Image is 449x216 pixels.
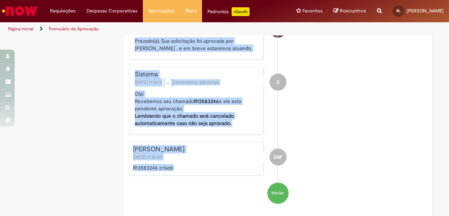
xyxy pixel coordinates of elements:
[232,7,250,16] p: +GenAi
[49,26,99,32] a: Formulário de Aprovação
[334,8,366,15] a: Rascunhos
[1,4,38,18] img: ServiceNow
[133,154,164,160] span: [DATE] 17:25:59
[135,71,259,78] div: Sistema
[133,146,259,153] div: [PERSON_NAME]
[270,149,286,166] div: Oswald Augusto Faria
[407,8,444,14] span: [PERSON_NAME]
[5,22,294,36] ul: Trilhas de página
[129,142,427,175] li: Oswald Augusto Faria
[8,26,33,32] a: Página inicial
[133,164,259,171] p: R13583246 criado
[273,148,282,166] span: OAF
[135,79,164,85] span: [DATE] 17:26:11
[172,79,219,86] small: Comentários adicionais
[185,7,197,15] span: More
[302,7,323,15] span: Favoritos
[129,7,427,211] ul: Histórico de tíquete
[148,7,174,15] span: Aprovações
[87,7,137,15] span: Despesas Corporativas
[194,98,219,105] b: R13583246
[340,7,366,14] span: Rascunhos
[277,73,279,91] span: S
[135,37,259,52] p: Prezado(a), Sua solicitação foi aprovada por [PERSON_NAME] , e em breve estaremos atuando.
[50,7,76,15] span: Requisições
[396,8,401,13] span: RL
[135,90,259,127] p: Olá! Recebemos seu chamado e ele esta pendente aprovação.
[208,7,250,16] div: Padroniza
[135,113,234,126] b: Lembrando que o chamado será cancelado automaticamente caso não seja aprovado.
[270,74,286,91] div: System
[271,190,284,197] span: Iniciar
